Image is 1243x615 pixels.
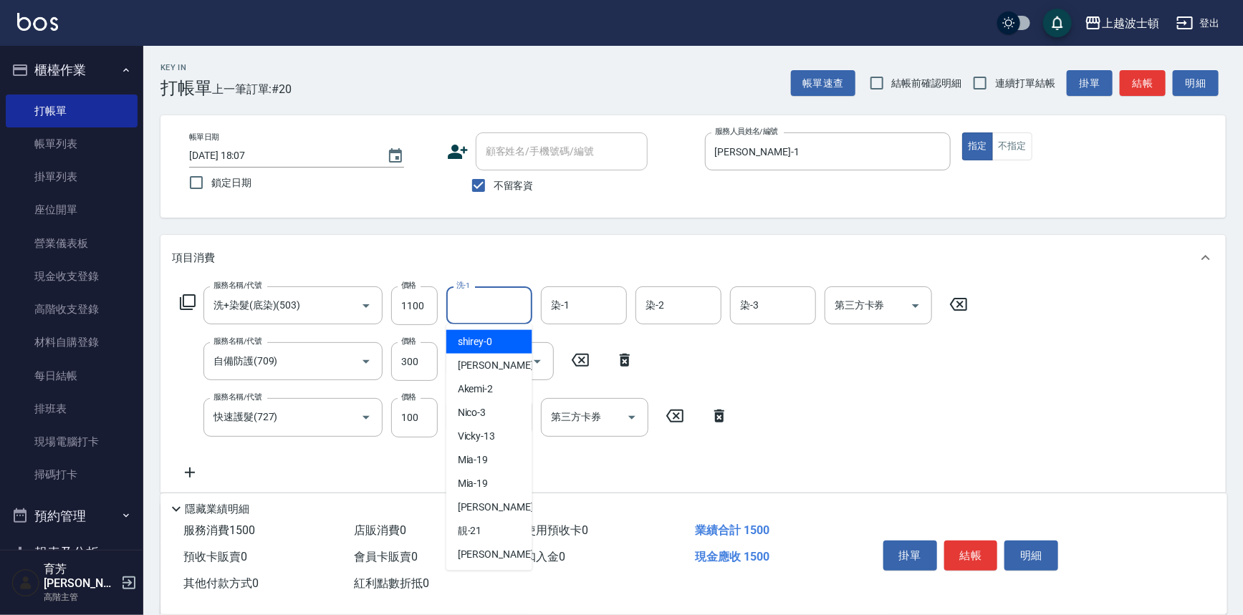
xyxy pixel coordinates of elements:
[213,336,261,347] label: 服務名稱/代號
[1120,70,1166,97] button: 結帳
[458,405,486,420] span: Nico -3
[6,326,138,359] a: 材料自購登錄
[992,132,1032,160] button: 不指定
[1079,9,1165,38] button: 上越波士頓
[904,294,927,317] button: Open
[213,392,261,402] label: 服務名稱/代號
[458,382,494,397] span: Akemi -2
[6,193,138,226] a: 座位開單
[892,76,962,91] span: 結帳前確認明細
[1004,541,1058,571] button: 明細
[494,178,534,193] span: 不留客資
[160,78,212,98] h3: 打帳單
[172,251,215,266] p: 項目消費
[458,334,493,349] span: shirey -0
[620,406,643,429] button: Open
[458,358,542,373] span: [PERSON_NAME] -1
[6,160,138,193] a: 掛單列表
[44,562,117,591] h5: 育芳[PERSON_NAME]
[1102,14,1159,32] div: 上越波士頓
[11,568,40,597] img: Person
[401,336,416,347] label: 價格
[354,523,406,537] span: 店販消費 0
[695,523,769,537] span: 業績合計 1500
[6,227,138,260] a: 營業儀表板
[1173,70,1219,97] button: 明細
[355,294,378,317] button: Open
[524,550,565,563] span: 扣入金 0
[6,52,138,89] button: 櫃檯作業
[524,523,588,537] span: 使用預收卡 0
[189,132,219,142] label: 帳單日期
[6,127,138,160] a: 帳單列表
[6,498,138,535] button: 預約管理
[213,280,261,291] label: 服務名稱/代號
[355,406,378,429] button: Open
[378,139,413,173] button: Choose date, selected date is 2025-09-15
[458,452,489,468] span: Mia -19
[6,293,138,326] a: 高階收支登錄
[944,541,998,571] button: 結帳
[1043,9,1072,37] button: save
[183,550,247,563] span: 預收卡販賣 0
[189,144,373,168] input: YYYY/MM/DD hh:mm
[211,175,251,190] span: 鎖定日期
[458,429,496,444] span: Vicky -13
[6,359,138,392] a: 每日結帳
[355,350,378,373] button: Open
[456,280,470,291] label: 洗-1
[354,550,418,563] span: 會員卡販賣 0
[883,541,937,571] button: 掛單
[354,576,429,590] span: 紅利點數折抵 0
[401,392,416,402] label: 價格
[6,425,138,458] a: 現場電腦打卡
[6,534,138,571] button: 報表及分析
[160,235,1226,281] div: 項目消費
[6,392,138,425] a: 排班表
[160,63,212,72] h2: Key In
[1171,10,1226,37] button: 登出
[458,523,482,538] span: 靚 -21
[962,132,993,160] button: 指定
[458,547,548,562] span: [PERSON_NAME] -22
[183,523,255,537] span: 服務消費 1500
[6,458,138,491] a: 掃碼打卡
[458,476,489,491] span: Mia -19
[212,80,292,98] span: 上一筆訂單:#20
[1067,70,1113,97] button: 掛單
[791,70,855,97] button: 帳單速查
[6,95,138,127] a: 打帳單
[995,76,1055,91] span: 連續打單結帳
[526,350,549,373] button: Open
[695,550,769,563] span: 現金應收 1500
[6,260,138,293] a: 現金收支登錄
[44,591,117,604] p: 高階主管
[715,126,778,137] label: 服務人員姓名/編號
[17,13,58,31] img: Logo
[401,280,416,291] label: 價格
[185,502,249,517] p: 隱藏業績明細
[458,500,548,515] span: [PERSON_NAME] -20
[183,576,259,590] span: 其他付款方式 0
